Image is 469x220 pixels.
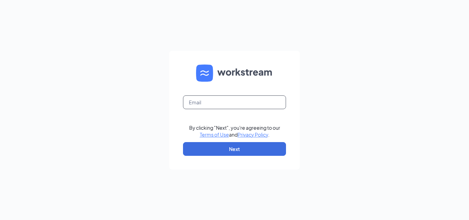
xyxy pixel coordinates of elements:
[238,131,268,138] a: Privacy Policy
[196,65,273,82] img: WS logo and Workstream text
[200,131,229,138] a: Terms of Use
[189,124,280,138] div: By clicking "Next", you're agreeing to our and .
[183,142,286,156] button: Next
[183,95,286,109] input: Email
